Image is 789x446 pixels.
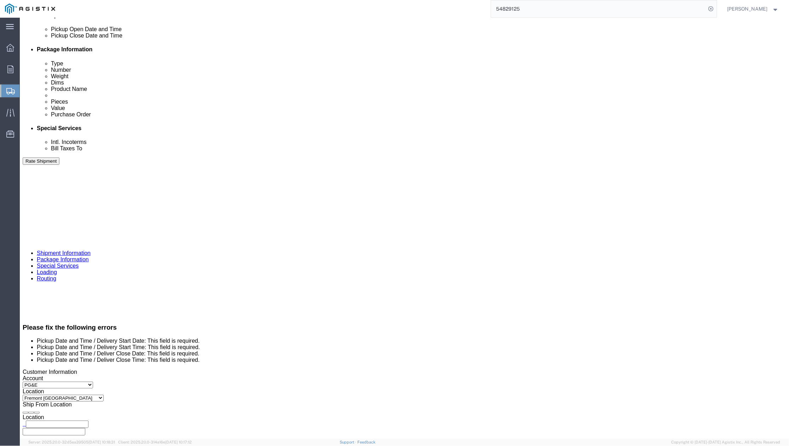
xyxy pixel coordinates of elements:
[727,5,768,13] span: Esme Melgarejo
[5,4,55,14] img: logo
[491,0,706,17] input: Search for shipment number, reference number
[118,440,192,444] span: Client: 2025.20.0-314a16e
[28,440,115,444] span: Server: 2025.20.0-32d5ea39505
[20,18,789,439] iframe: FS Legacy Container
[727,5,779,13] button: [PERSON_NAME]
[340,440,357,444] a: Support
[165,440,192,444] span: [DATE] 10:17:12
[672,439,781,445] span: Copyright © [DATE]-[DATE] Agistix Inc., All Rights Reserved
[357,440,375,444] a: Feedback
[88,440,115,444] span: [DATE] 10:18:31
